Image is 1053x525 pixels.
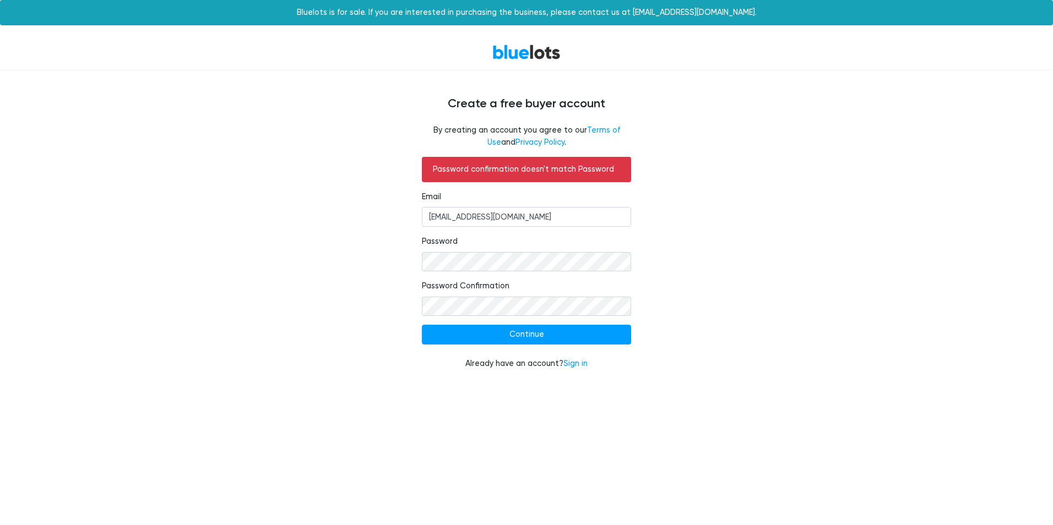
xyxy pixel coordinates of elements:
a: Privacy Policy [515,138,565,147]
label: Email [422,191,441,203]
input: Continue [422,325,631,344]
a: Terms of Use [487,125,620,147]
p: Password confirmation doesn't match Password [433,163,620,176]
label: Password Confirmation [422,280,509,292]
div: Already have an account? [422,358,631,370]
label: Password [422,236,458,248]
input: Email [422,207,631,227]
a: BlueLots [492,44,561,60]
h4: Create a free buyer account [196,97,857,111]
fieldset: By creating an account you agree to our and . [422,124,631,148]
a: Sign in [563,359,588,368]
